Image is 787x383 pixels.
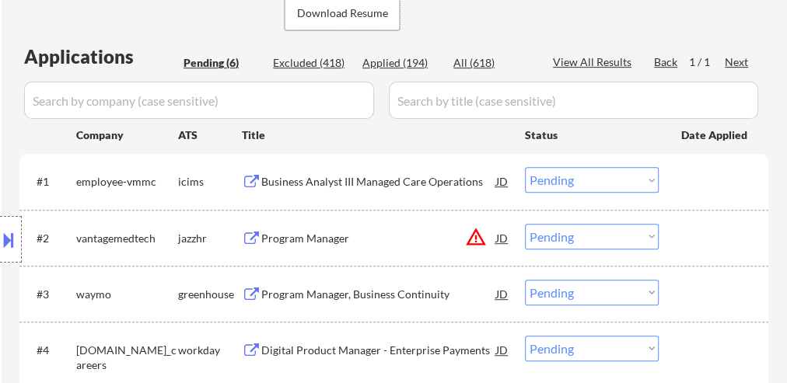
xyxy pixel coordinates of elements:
[184,55,261,71] div: Pending (6)
[495,224,510,252] div: JD
[495,167,510,195] div: JD
[24,47,178,66] div: Applications
[553,54,636,70] div: View All Results
[495,280,510,308] div: JD
[525,120,659,148] div: Status
[689,54,725,70] div: 1 / 1
[261,287,496,302] div: Program Manager, Business Continuity
[453,55,531,71] div: All (618)
[362,55,440,71] div: Applied (194)
[681,127,750,143] div: Date Applied
[273,55,351,71] div: Excluded (418)
[725,54,750,70] div: Next
[654,54,679,70] div: Back
[261,343,496,358] div: Digital Product Manager - Enterprise Payments
[389,82,758,119] input: Search by title (case sensitive)
[242,127,510,143] div: Title
[495,336,510,364] div: JD
[465,226,487,248] button: warning_amber
[24,82,374,119] input: Search by company (case sensitive)
[261,231,496,246] div: Program Manager
[261,174,496,190] div: Business Analyst III Managed Care Operations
